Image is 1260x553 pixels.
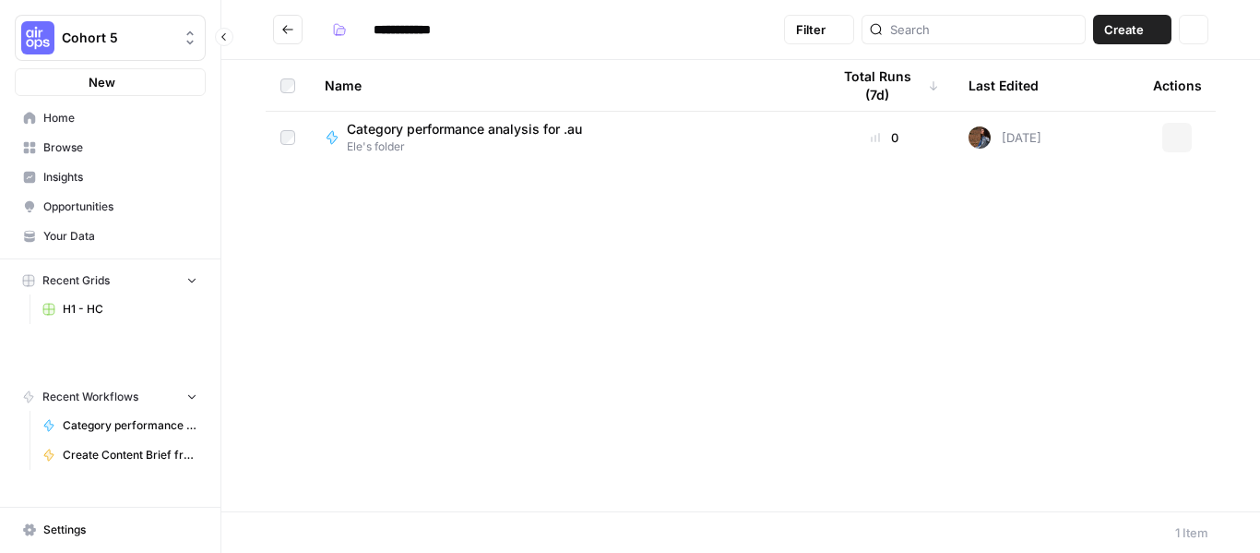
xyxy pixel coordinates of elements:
[830,128,939,147] div: 0
[43,169,197,186] span: Insights
[784,15,854,44] button: Filter
[62,29,173,47] span: Cohort 5
[15,515,206,545] a: Settings
[890,20,1077,39] input: Search
[830,60,939,111] div: Total Runs (7d)
[34,440,206,470] a: Create Content Brief from Keyword (NAME)
[325,60,801,111] div: Name
[42,389,138,405] span: Recent Workflows
[21,21,54,54] img: Cohort 5 Logo
[43,198,197,215] span: Opportunities
[63,301,197,318] span: H1 - HC
[15,162,206,192] a: Insights
[325,120,801,155] a: Category performance analysis for .auEle's folder
[42,272,110,289] span: Recent Grids
[969,60,1039,111] div: Last Edited
[63,447,197,463] span: Create Content Brief from Keyword (NAME)
[15,383,206,411] button: Recent Workflows
[347,138,597,155] span: Ele's folder
[15,133,206,162] a: Browse
[43,139,197,156] span: Browse
[1175,523,1208,542] div: 1 Item
[969,126,1041,149] div: [DATE]
[15,192,206,222] a: Opportunities
[34,411,206,440] a: Category performance analysis for .au
[273,15,303,44] button: Go back
[1104,20,1144,39] span: Create
[347,120,582,138] span: Category performance analysis for .au
[1093,15,1171,44] button: Create
[63,417,197,434] span: Category performance analysis for .au
[15,222,206,251] a: Your Data
[43,522,197,538] span: Settings
[796,20,826,39] span: Filter
[43,110,197,126] span: Home
[34,295,206,324] a: H1 - HC
[15,103,206,133] a: Home
[1153,60,1202,111] div: Actions
[89,73,115,91] span: New
[969,126,991,149] img: awj6ga5l37uips87mhndydh57ioo
[43,228,197,245] span: Your Data
[15,267,206,295] button: Recent Grids
[15,15,206,61] button: Workspace: Cohort 5
[15,68,206,96] button: New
